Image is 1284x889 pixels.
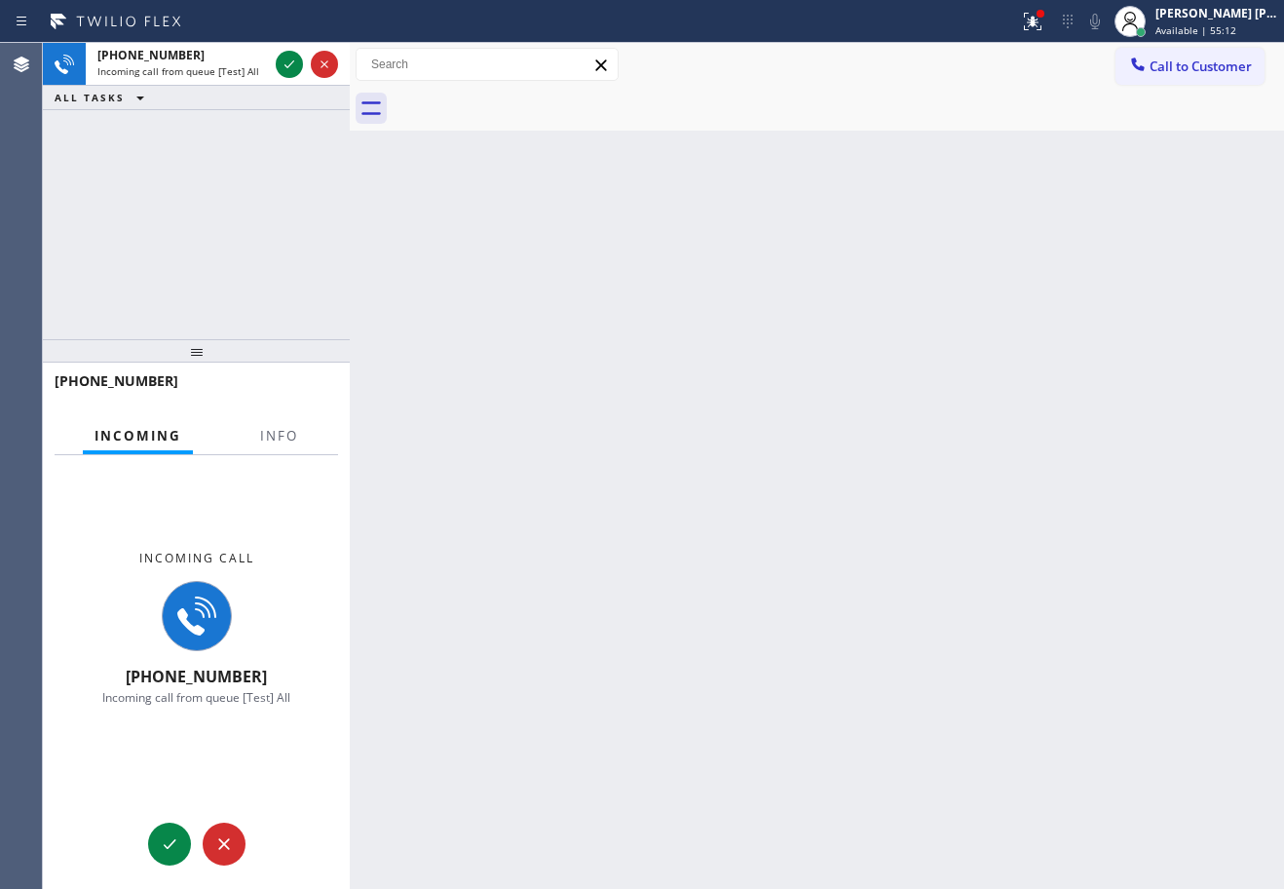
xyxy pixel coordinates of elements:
span: [PHONE_NUMBER] [126,666,267,687]
button: Accept [276,51,303,78]
button: Reject [203,823,245,866]
span: Incoming [94,427,181,444]
div: [PERSON_NAME] [PERSON_NAME] Dahil [1155,5,1278,21]
button: Call to Customer [1115,48,1265,85]
span: [PHONE_NUMBER] [97,47,205,63]
button: Reject [311,51,338,78]
button: Incoming [83,417,193,455]
span: Incoming call from queue [Test] All [102,689,290,706]
button: Info [248,417,310,455]
span: Info [260,427,298,444]
span: Incoming call [139,550,254,566]
button: ALL TASKS [43,86,164,109]
span: Call to Customer [1150,58,1252,75]
span: Incoming call from queue [Test] All [97,64,259,78]
span: ALL TASKS [55,91,125,104]
span: [PHONE_NUMBER] [55,371,178,390]
button: Mute [1081,8,1109,35]
span: Available | 55:12 [1155,23,1236,37]
button: Accept [148,823,191,866]
input: Search [357,49,618,80]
